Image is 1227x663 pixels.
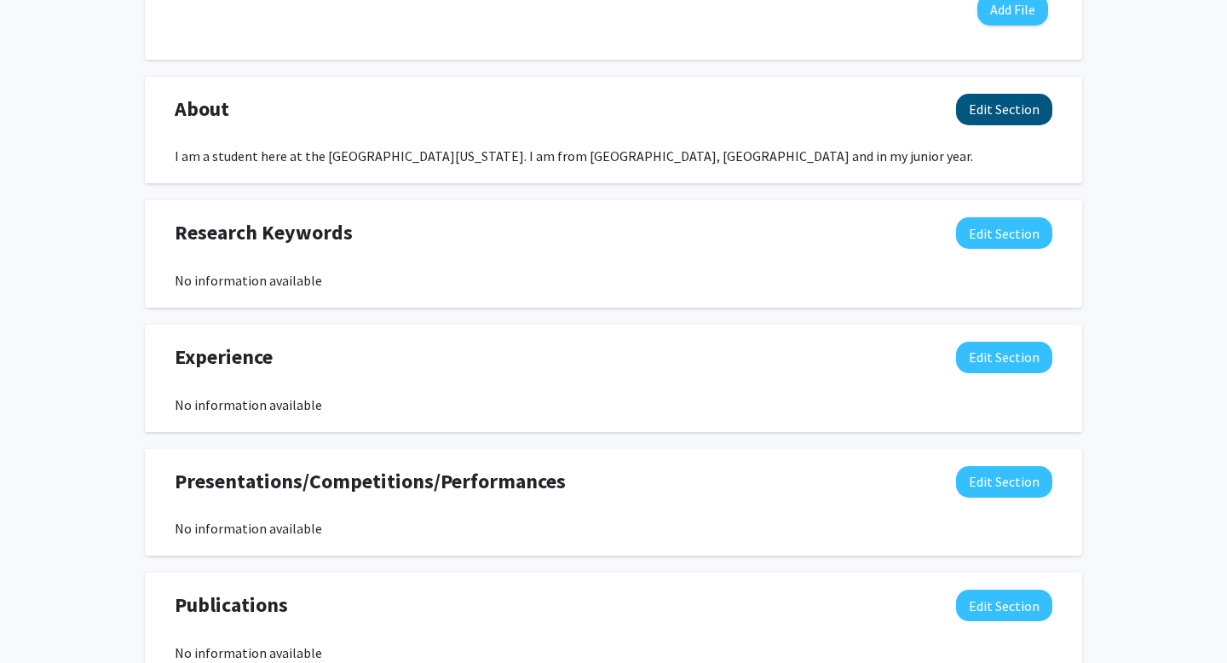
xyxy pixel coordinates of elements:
button: Edit Experience [956,342,1052,373]
button: Edit Publications [956,590,1052,621]
span: Presentations/Competitions/Performances [175,466,566,497]
button: Edit About [956,94,1052,125]
span: Experience [175,342,273,372]
button: Edit Presentations/Competitions/Performances [956,466,1052,498]
div: No information available [175,643,1052,663]
iframe: Chat [13,586,72,650]
span: About [175,94,229,124]
div: No information available [175,518,1052,539]
button: Edit Research Keywords [956,217,1052,249]
div: No information available [175,395,1052,415]
div: No information available [175,270,1052,291]
span: Publications [175,590,288,620]
div: I am a student here at the [GEOGRAPHIC_DATA][US_STATE]. I am from [GEOGRAPHIC_DATA], [GEOGRAPHIC_... [175,146,1052,166]
span: Research Keywords [175,217,353,248]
